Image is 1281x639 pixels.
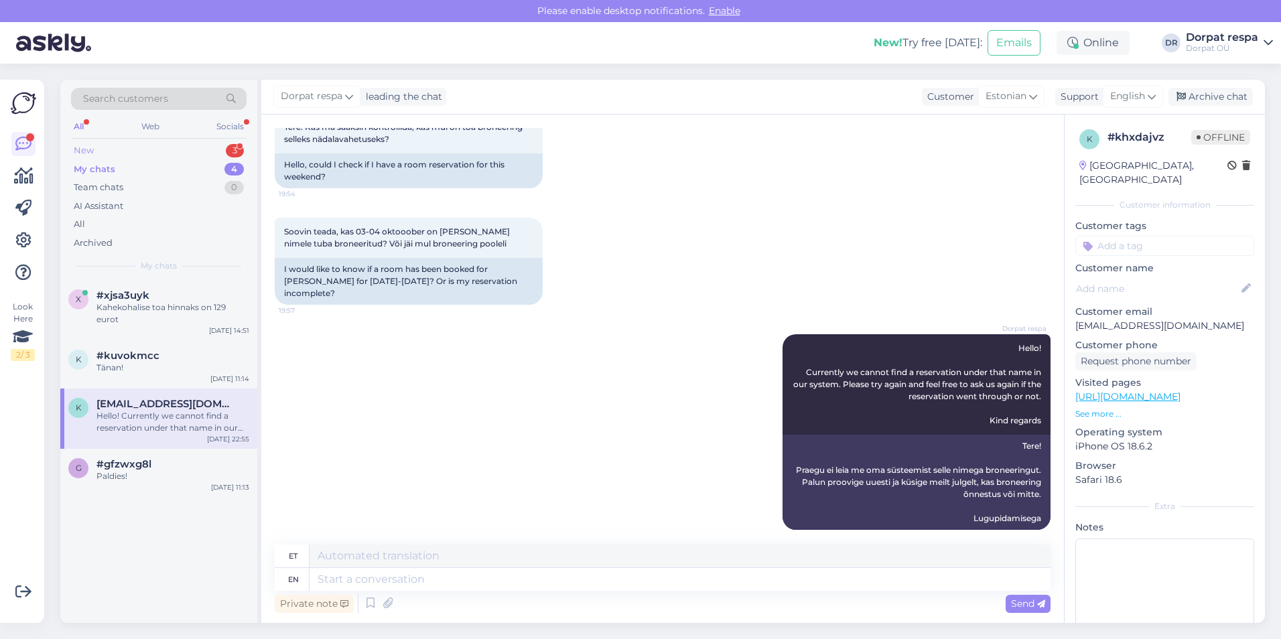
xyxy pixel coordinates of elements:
[275,595,354,613] div: Private note
[1075,425,1254,439] p: Operating system
[783,435,1051,530] div: Tere! Praegu ei leia me oma süsteemist selle nimega broneeringut. Palun proovige uuesti ja küsige...
[284,226,512,248] span: Soovin teada, kas 03-04 oktooober on [PERSON_NAME] nimele tuba broneeritud? Või jäi mul broneerin...
[1075,459,1254,473] p: Browser
[210,374,249,384] div: [DATE] 11:14
[1075,473,1254,487] p: Safari 18.6
[11,349,35,361] div: 2 / 3
[96,301,249,326] div: Kahekohalise toa hinnaks on 129 eurot
[11,90,36,116] img: Askly Logo
[1075,261,1254,275] p: Customer name
[74,218,85,231] div: All
[281,89,342,104] span: Dorpat respa
[83,92,168,106] span: Search customers
[360,90,442,104] div: leading the chat
[207,434,249,444] div: [DATE] 22:55
[1186,43,1258,54] div: Dorpat OÜ
[74,144,94,157] div: New
[74,200,123,213] div: AI Assistant
[96,289,149,301] span: #xjsa3uyk
[279,305,329,315] span: 19:57
[74,181,123,194] div: Team chats
[275,153,543,188] div: Hello, could I check if I have a room reservation for this weekend?
[1075,236,1254,256] input: Add a tag
[1011,597,1045,610] span: Send
[96,410,249,434] div: Hello! Currently we cannot find a reservation under that name in our system. Please try again and...
[71,118,86,135] div: All
[996,324,1047,334] span: Dorpat respa
[141,260,177,272] span: My chats
[1075,199,1254,211] div: Customer information
[1075,352,1197,370] div: Request phone number
[705,5,744,17] span: Enable
[1075,390,1181,403] a: [URL][DOMAIN_NAME]
[224,163,244,176] div: 4
[1110,89,1145,104] span: English
[96,458,151,470] span: #gfzwxg8l
[139,118,162,135] div: Web
[279,189,329,199] span: 19:54
[1075,305,1254,319] p: Customer email
[1075,338,1254,352] p: Customer phone
[214,118,247,135] div: Socials
[1075,376,1254,390] p: Visited pages
[1191,130,1250,145] span: Offline
[996,530,1047,541] span: 22:55
[1162,33,1181,52] div: DR
[922,90,974,104] div: Customer
[226,144,244,157] div: 3
[211,482,249,492] div: [DATE] 11:13
[1168,88,1253,106] div: Archive chat
[76,463,82,473] span: g
[1079,159,1227,187] div: [GEOGRAPHIC_DATA], [GEOGRAPHIC_DATA]
[1075,439,1254,453] p: iPhone OS 18.6.2
[1186,32,1273,54] a: Dorpat respaDorpat OÜ
[11,301,35,361] div: Look Here
[1186,32,1258,43] div: Dorpat respa
[986,89,1026,104] span: Estonian
[1075,520,1254,535] p: Notes
[1075,219,1254,233] p: Customer tags
[874,36,902,49] b: New!
[1107,129,1191,145] div: # khxdajvz
[76,294,81,304] span: x
[209,326,249,336] div: [DATE] 14:51
[96,470,249,482] div: Paldies!
[96,398,236,410] span: kristikant@hotmail.com
[1087,134,1093,144] span: k
[1055,90,1099,104] div: Support
[1075,408,1254,420] p: See more ...
[275,258,543,305] div: I would like to know if a room has been booked for [PERSON_NAME] for [DATE]-[DATE]? Or is my rese...
[1076,281,1239,296] input: Add name
[74,163,115,176] div: My chats
[874,35,982,51] div: Try free [DATE]:
[988,30,1040,56] button: Emails
[1075,500,1254,512] div: Extra
[76,403,82,413] span: k
[289,545,297,567] div: et
[96,350,159,362] span: #kuvokmcc
[224,181,244,194] div: 0
[288,568,299,591] div: en
[76,354,82,364] span: k
[74,236,113,250] div: Archived
[1075,319,1254,333] p: [EMAIL_ADDRESS][DOMAIN_NAME]
[1057,31,1130,55] div: Online
[793,343,1043,425] span: Hello! Currently we cannot find a reservation under that name in our system. Please try again and...
[96,362,249,374] div: Tänan!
